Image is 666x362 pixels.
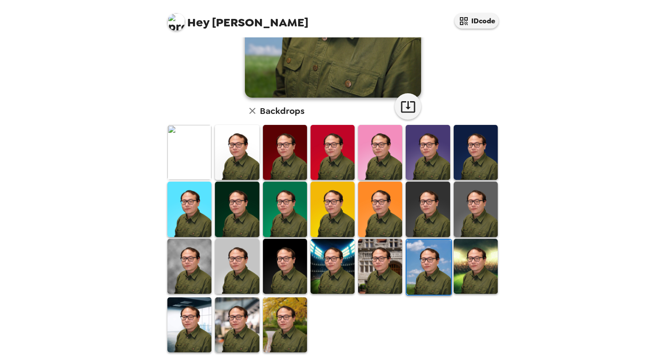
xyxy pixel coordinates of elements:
[167,125,211,180] img: Original
[260,104,304,118] h6: Backdrops
[187,15,209,30] span: Hey
[455,13,499,29] button: IDcode
[167,9,308,29] span: [PERSON_NAME]
[167,13,185,31] img: profile pic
